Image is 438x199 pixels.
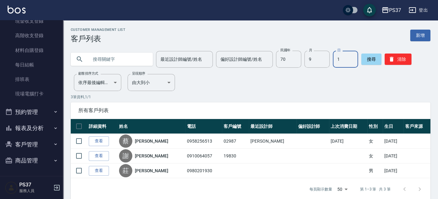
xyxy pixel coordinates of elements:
th: 客戶編號 [222,119,249,134]
label: 月 [309,48,312,53]
a: 排班表 [3,72,61,87]
h2: Customer Management List [71,28,125,32]
img: Logo [8,6,26,14]
td: 女 [367,149,383,163]
a: 查看 [89,166,109,176]
button: 商品管理 [3,152,61,169]
span: 所有客戶列表 [78,107,423,114]
td: 02987 [222,134,249,149]
td: 0910064057 [185,149,222,163]
label: 呈現順序 [132,71,145,76]
label: 民國年 [280,48,290,53]
button: save [363,4,376,16]
td: 0958256513 [185,134,222,149]
th: 上次消費日期 [329,119,367,134]
label: 顧客排序方式 [78,71,98,76]
button: 客戶管理 [3,136,61,153]
h5: PS37 [19,182,51,188]
a: [PERSON_NAME] [135,168,168,174]
div: PS37 [389,6,401,14]
label: 日 [337,48,340,53]
p: 服務人員 [19,188,51,194]
td: [PERSON_NAME] [249,134,297,149]
th: 客戶來源 [404,119,430,134]
th: 詳細資料 [87,119,117,134]
th: 性別 [367,119,383,134]
input: 搜尋關鍵字 [88,51,148,68]
td: 19830 [222,149,249,163]
button: 預約管理 [3,104,61,120]
button: 報表及分析 [3,120,61,136]
h3: 客戶列表 [71,34,125,43]
a: 新增 [410,30,430,41]
th: 電話 [185,119,222,134]
td: [DATE] [329,134,367,149]
div: 莊 [119,164,132,177]
a: [PERSON_NAME] [135,138,168,144]
button: PS37 [379,4,404,17]
th: 姓名 [117,119,185,134]
td: [DATE] [383,149,404,163]
div: 由大到小 [128,74,175,91]
a: 每日結帳 [3,58,61,72]
td: [DATE] [383,163,404,178]
div: 蔡 [119,134,132,148]
p: 3 筆資料, 1 / 1 [71,94,430,100]
a: 高階收支登錄 [3,28,61,43]
button: 登出 [406,4,430,16]
td: 女 [367,134,383,149]
a: 現金收支登錄 [3,14,61,28]
td: 0980201930 [185,163,222,178]
div: 謝 [119,149,132,162]
p: 每頁顯示數量 [309,186,332,192]
button: 清除 [385,54,411,65]
td: [DATE] [383,134,404,149]
th: 生日 [383,119,404,134]
th: 偏好設計師 [297,119,329,134]
th: 最近設計師 [249,119,297,134]
a: 材料自購登錄 [3,43,61,58]
td: 男 [367,163,383,178]
p: 第 1–3 筆 共 3 筆 [360,186,391,192]
div: 依序最後編輯時間 [74,74,121,91]
div: 50 [335,181,350,198]
a: 查看 [89,151,109,161]
a: 查看 [89,136,109,146]
a: [PERSON_NAME] [135,153,168,159]
a: 現場電腦打卡 [3,87,61,101]
img: Person [5,181,18,194]
button: 搜尋 [361,54,381,65]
